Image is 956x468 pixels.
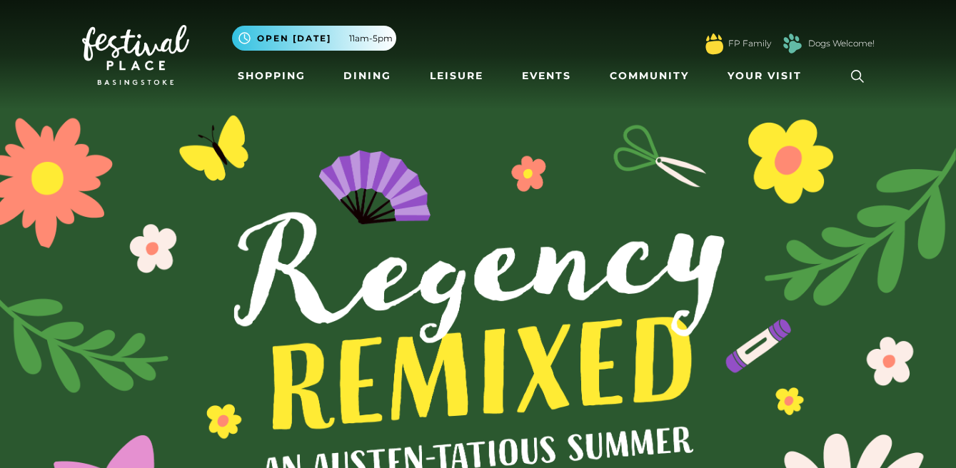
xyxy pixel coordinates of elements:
[808,37,875,50] a: Dogs Welcome!
[424,63,489,89] a: Leisure
[349,32,393,45] span: 11am-5pm
[516,63,577,89] a: Events
[257,32,331,45] span: Open [DATE]
[338,63,397,89] a: Dining
[82,25,189,85] img: Festival Place Logo
[728,37,771,50] a: FP Family
[604,63,695,89] a: Community
[232,26,396,51] button: Open [DATE] 11am-5pm
[232,63,311,89] a: Shopping
[722,63,815,89] a: Your Visit
[728,68,802,83] span: Your Visit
